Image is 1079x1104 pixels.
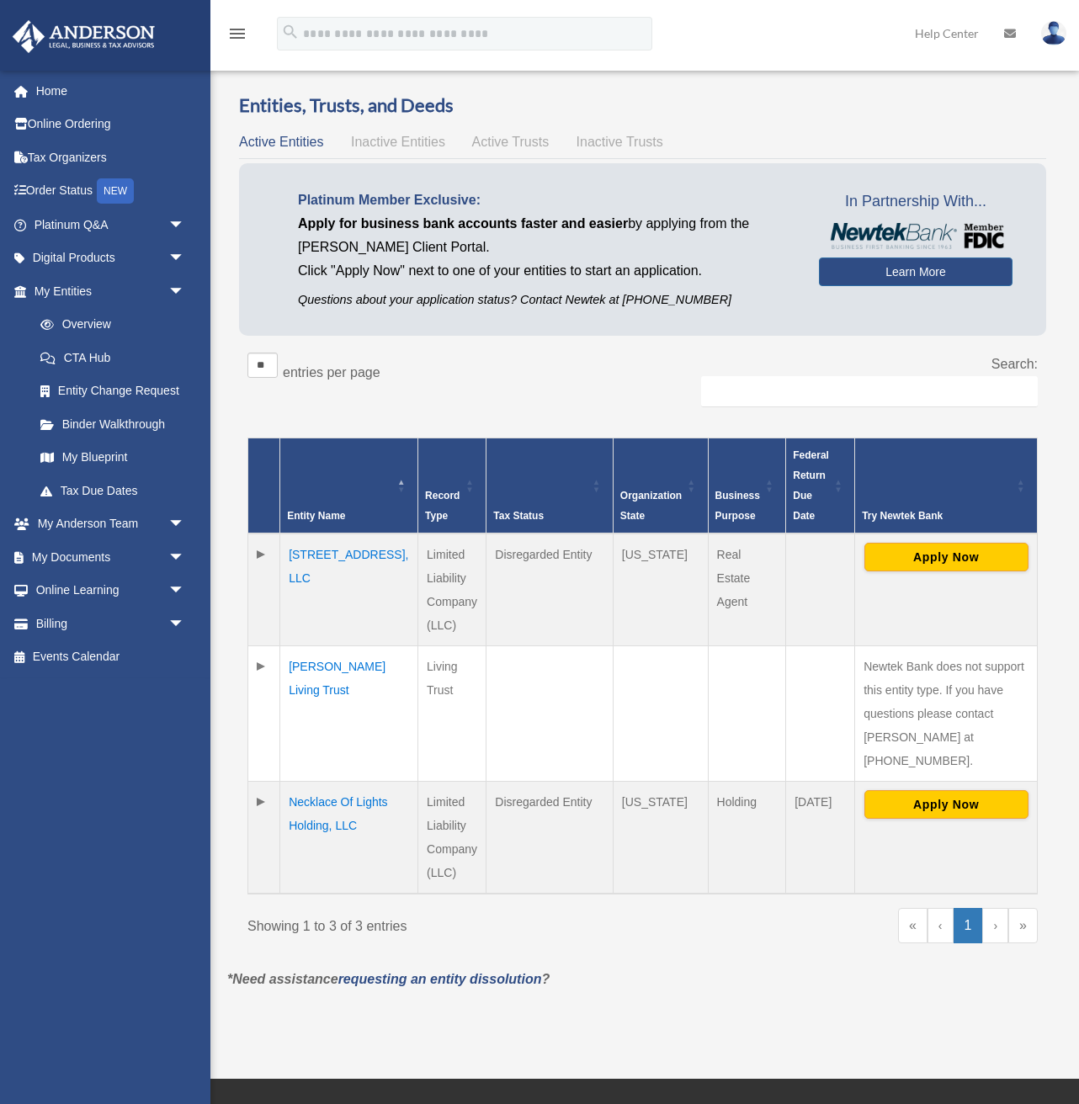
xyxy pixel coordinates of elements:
td: Disregarded Entity [486,533,614,646]
button: Apply Now [864,790,1029,819]
a: Order StatusNEW [12,174,210,209]
p: Platinum Member Exclusive: [298,188,794,212]
a: Entity Change Request [24,374,202,408]
td: Living Trust [418,646,486,782]
th: Tax Status: Activate to sort [486,438,614,534]
a: My Anderson Teamarrow_drop_down [12,507,210,541]
th: Record Type: Activate to sort [418,438,486,534]
i: search [281,23,300,41]
a: Platinum Q&Aarrow_drop_down [12,208,210,241]
p: Click "Apply Now" next to one of your entities to start an application. [298,259,794,283]
td: [PERSON_NAME] Living Trust [280,646,418,782]
i: menu [227,24,247,44]
span: arrow_drop_down [168,540,202,575]
span: arrow_drop_down [168,574,202,608]
span: In Partnership With... [819,188,1013,215]
td: Disregarded Entity [486,782,614,894]
span: arrow_drop_down [168,507,202,542]
p: Questions about your application status? Contact Newtek at [PHONE_NUMBER] [298,289,794,310]
a: First [898,908,928,943]
td: Limited Liability Company (LLC) [418,533,486,646]
td: Necklace Of Lights Holding, LLC [280,782,418,894]
p: by applying from the [PERSON_NAME] Client Portal. [298,212,794,259]
td: [DATE] [786,782,855,894]
a: Online Learningarrow_drop_down [12,574,210,608]
a: Tax Organizers [12,141,210,174]
span: Record Type [425,490,460,522]
th: Try Newtek Bank : Activate to sort [855,438,1038,534]
a: Previous [928,908,954,943]
th: Entity Name: Activate to invert sorting [280,438,418,534]
a: 1 [954,908,983,943]
h3: Entities, Trusts, and Deeds [239,93,1046,119]
div: NEW [97,178,134,204]
span: arrow_drop_down [168,274,202,309]
span: Inactive Entities [351,135,445,149]
span: arrow_drop_down [168,208,202,242]
a: Next [982,908,1008,943]
th: Organization State: Activate to sort [613,438,708,534]
a: My Entitiesarrow_drop_down [12,274,202,308]
a: Tax Due Dates [24,474,202,507]
img: User Pic [1041,21,1066,45]
img: Anderson Advisors Platinum Portal [8,20,160,53]
a: menu [227,29,247,44]
a: Events Calendar [12,640,210,674]
th: Federal Return Due Date: Activate to sort [786,438,855,534]
label: Search: [991,357,1038,371]
a: My Documentsarrow_drop_down [12,540,210,574]
td: Real Estate Agent [708,533,786,646]
a: Home [12,74,210,108]
td: [US_STATE] [613,533,708,646]
span: Organization State [620,490,682,522]
span: Apply for business bank accounts faster and easier [298,216,628,231]
td: Limited Liability Company (LLC) [418,782,486,894]
span: Federal Return Due Date [793,449,829,522]
a: Billingarrow_drop_down [12,607,210,640]
a: Learn More [819,257,1013,286]
a: requesting an entity dissolution [338,972,542,986]
a: Online Ordering [12,108,210,141]
a: Binder Walkthrough [24,407,202,441]
div: Showing 1 to 3 of 3 entries [247,908,630,938]
img: NewtekBankLogoSM.png [827,223,1004,249]
span: Active Trusts [472,135,550,149]
td: Holding [708,782,786,894]
a: CTA Hub [24,341,202,374]
button: Apply Now [864,543,1029,571]
span: arrow_drop_down [168,607,202,641]
div: Try Newtek Bank [862,506,1012,526]
span: arrow_drop_down [168,241,202,276]
em: *Need assistance ? [227,972,550,986]
span: Business Purpose [715,490,760,522]
span: Entity Name [287,510,345,522]
td: Newtek Bank does not support this entity type. If you have questions please contact [PERSON_NAME]... [855,646,1038,782]
span: Tax Status [493,510,544,522]
a: Digital Productsarrow_drop_down [12,241,210,275]
td: [US_STATE] [613,782,708,894]
span: Inactive Trusts [577,135,663,149]
span: Active Entities [239,135,323,149]
a: Last [1008,908,1038,943]
a: My Blueprint [24,441,202,475]
td: [STREET_ADDRESS], LLC [280,533,418,646]
a: Overview [24,308,194,342]
th: Business Purpose: Activate to sort [708,438,786,534]
label: entries per page [283,365,380,379]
